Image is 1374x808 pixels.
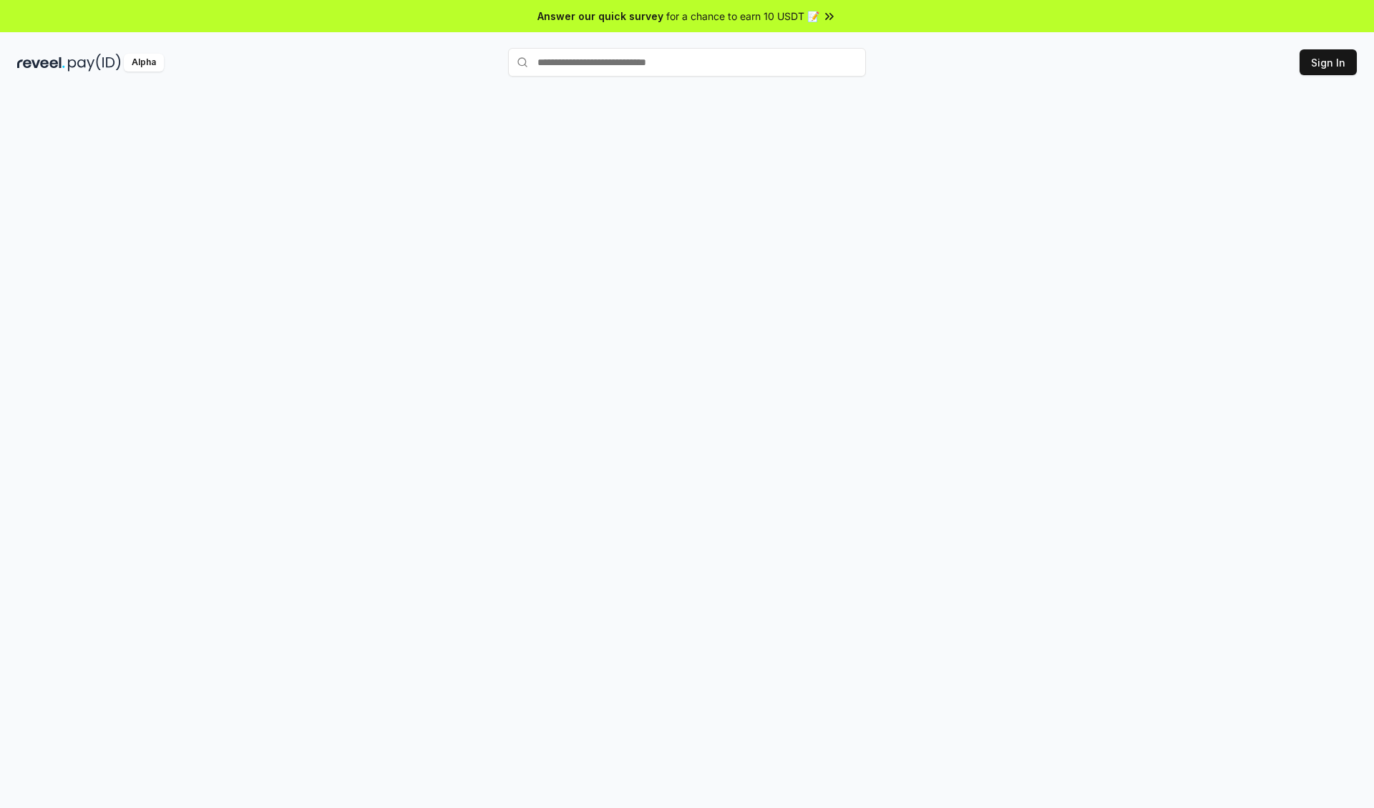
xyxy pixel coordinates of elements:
div: Alpha [124,54,164,72]
img: pay_id [68,54,121,72]
img: reveel_dark [17,54,65,72]
button: Sign In [1300,49,1357,75]
span: for a chance to earn 10 USDT 📝 [666,9,819,24]
span: Answer our quick survey [537,9,663,24]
